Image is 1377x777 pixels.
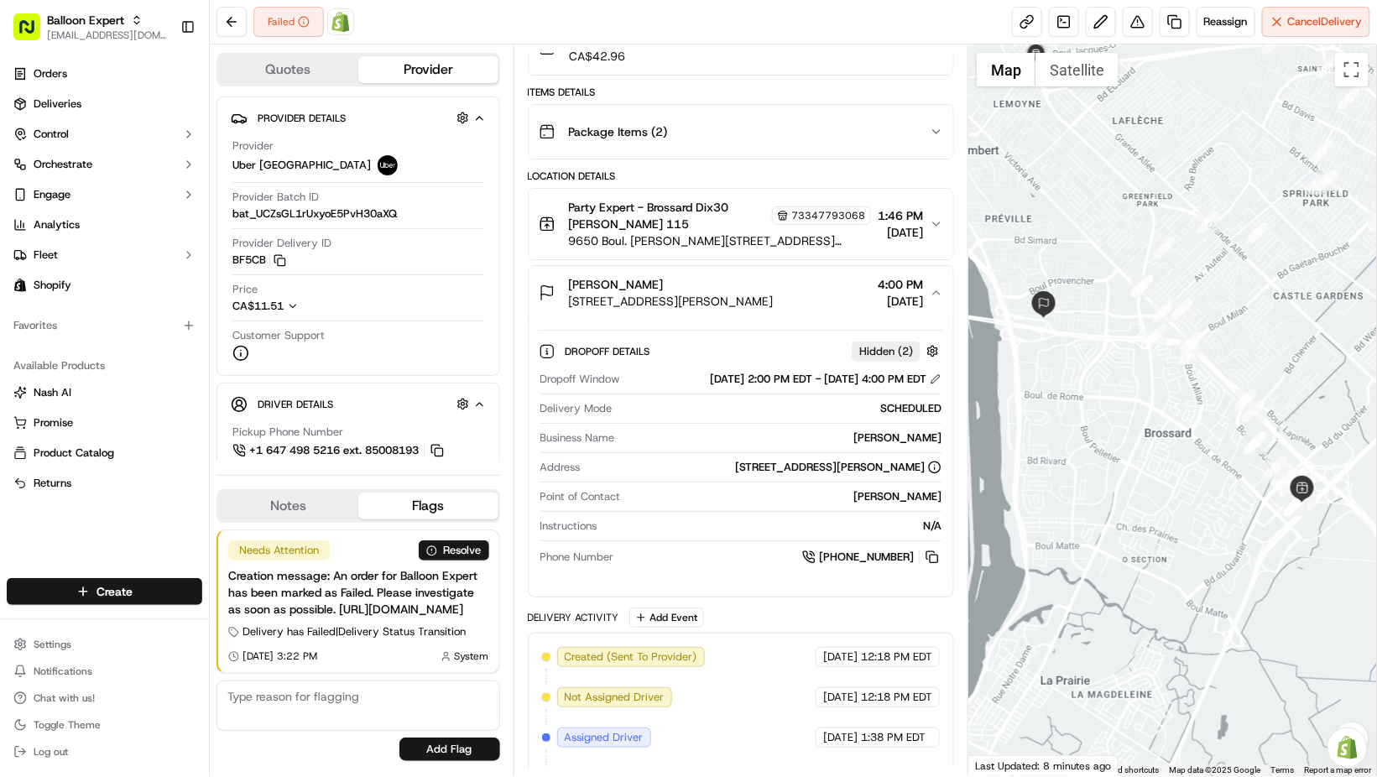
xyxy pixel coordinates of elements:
span: Reassign [1204,14,1248,29]
span: [DATE] [878,224,923,241]
button: Balloon Expert[EMAIL_ADDRESS][DOMAIN_NAME] [7,7,174,47]
a: 💻API Documentation [135,237,276,267]
span: Chat with us! [34,691,95,705]
span: 73347793068 [791,209,865,222]
a: Orders [7,60,202,87]
button: Promise [7,409,202,436]
a: Returns [13,476,196,491]
span: Business Name [540,430,615,446]
button: Resolve [419,540,489,561]
div: 14 [1287,492,1309,514]
span: Price [232,282,258,297]
span: Delivery Mode [540,401,613,416]
span: Hidden ( 2 ) [859,344,913,359]
span: Orchestrate [34,157,92,172]
div: 30 [1154,237,1176,258]
div: 22 [1275,468,1297,490]
div: 17 [1284,494,1306,516]
div: 8 [1153,300,1175,322]
div: 43 [1317,169,1338,191]
button: Add Event [629,608,704,628]
div: 11 [1243,400,1265,422]
img: uber-new-logo.jpeg [378,155,398,175]
button: Quotes [218,56,358,83]
button: Failed [253,7,324,37]
div: 44 [1312,140,1333,162]
span: Provider Details [258,112,346,125]
a: Deliveries [7,91,202,117]
span: API Documentation [159,243,269,260]
div: 📗 [17,245,30,258]
div: SCHEDULED [619,401,942,416]
span: Log out [34,745,68,759]
span: Engage [34,187,70,202]
span: Cancel Delivery [1288,14,1363,29]
span: [STREET_ADDRESS][PERSON_NAME] [569,293,774,310]
span: Toggle Theme [34,718,101,732]
button: Start new chat [285,165,305,185]
div: 💻 [142,245,155,258]
img: Nash [17,17,50,50]
div: 48 [1082,52,1104,74]
div: 46 [1317,56,1339,78]
span: Orders [34,66,67,81]
a: Open this area in Google Maps (opens a new window) [973,754,1028,776]
span: Nash AI [34,385,71,400]
span: Fleet [34,248,58,263]
img: Shopify logo [13,279,27,292]
a: [PHONE_NUMBER] [802,548,941,566]
div: Available Products [7,352,202,379]
div: [DATE] 2:00 PM EDT - [DATE] 4:00 PM EDT [710,372,941,387]
button: Notifications [7,660,202,683]
div: 18 [1286,493,1308,514]
div: 31 [1197,211,1219,233]
button: Show satellite imagery [1035,53,1119,86]
div: 26 [1235,389,1257,411]
span: [DATE] [823,730,858,745]
span: Package Items ( 2 ) [569,123,668,140]
span: Promise [34,415,73,430]
button: Add Flag [399,738,500,761]
div: 9 [1171,299,1193,321]
div: 21 [1286,467,1308,489]
span: [DATE] [823,690,858,705]
span: Not Assigned Driver [565,690,665,705]
span: CA$11.51 [232,299,284,313]
button: Reassign [1197,7,1255,37]
span: Dropoff Window [540,372,620,387]
div: 12 [1270,464,1292,486]
span: [DATE] 3:22 PM [243,649,317,663]
button: +1 647 498 5216 ext. 85008193 [232,441,446,460]
span: [DATE] [823,649,858,665]
button: Toggle fullscreen view [1335,53,1369,86]
div: 32 [1247,222,1269,244]
div: Location Details [528,169,955,183]
button: CA$11.51 [232,299,380,314]
span: [PERSON_NAME] [569,276,664,293]
button: Log out [7,740,202,764]
div: Favorites [7,312,202,339]
div: Start new chat [57,160,275,177]
span: Pylon [167,284,203,297]
span: Control [34,127,69,142]
img: 1736555255976-a54dd68f-1ca7-489b-9aae-adbdc363a1c4 [17,160,47,190]
button: Provider [358,56,498,83]
button: Show street map [977,53,1035,86]
button: CancelDelivery [1262,7,1370,37]
button: Driver Details [231,390,486,418]
span: Map data ©2025 Google [1170,765,1261,774]
button: Balloon Expert [47,12,124,29]
span: Assigned Driver [565,730,644,745]
button: Settings [7,633,202,656]
span: Dropoff Details [566,345,654,358]
button: Returns [7,470,202,497]
div: Last Updated: 8 minutes ago [968,755,1119,776]
button: Provider Details [231,104,486,132]
span: [PHONE_NUMBER] [819,550,914,565]
span: Created (Sent To Provider) [565,649,697,665]
span: Point of Contact [540,489,621,504]
span: Address [540,460,581,475]
a: Nash AI [13,385,196,400]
